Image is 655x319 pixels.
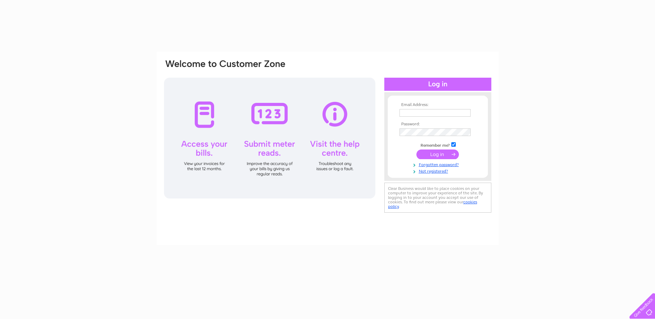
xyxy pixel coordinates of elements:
[398,141,478,148] td: Remember me?
[399,167,478,174] a: Not registered?
[398,122,478,127] th: Password:
[399,161,478,167] a: Forgotten password?
[384,183,491,213] div: Clear Business would like to place cookies on your computer to improve your experience of the sit...
[416,149,459,159] input: Submit
[398,103,478,107] th: Email Address:
[388,200,477,209] a: cookies policy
